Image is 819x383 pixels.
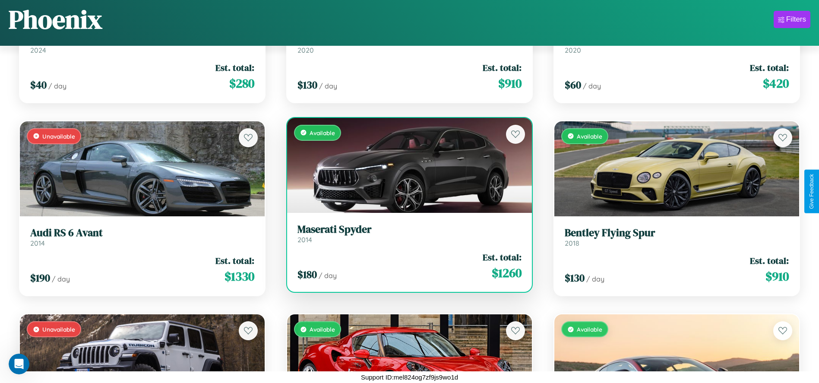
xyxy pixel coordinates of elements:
span: 2014 [297,235,312,244]
span: / day [319,82,337,90]
a: Bentley Flying Spur2018 [565,227,789,248]
span: Est. total: [215,61,254,74]
span: $ 1260 [492,264,522,282]
h3: Bentley Flying Spur [565,227,789,239]
span: Available [577,133,602,140]
span: Est. total: [215,254,254,267]
div: Filters [786,15,806,24]
span: Unavailable [42,326,75,333]
span: Available [310,326,335,333]
span: $ 130 [565,271,585,285]
p: Support ID: mel824og7zf9js9wo1d [361,371,458,383]
span: $ 420 [763,75,789,92]
span: / day [586,275,604,283]
h3: Maserati Spyder [297,223,522,236]
span: 2020 [565,46,581,54]
div: Give Feedback [809,174,815,209]
span: $ 910 [498,75,522,92]
span: Est. total: [750,254,789,267]
span: Est. total: [483,61,522,74]
span: Available [310,129,335,136]
span: $ 40 [30,78,47,92]
span: $ 60 [565,78,581,92]
span: 2018 [565,239,579,247]
span: Est. total: [750,61,789,74]
a: Maserati Spyder2014 [297,223,522,244]
a: Audi RS 6 Avant2014 [30,227,254,248]
h3: Bentley ARMOURED ARNAGE [297,33,522,46]
span: $ 280 [229,75,254,92]
span: Available [577,326,602,333]
span: / day [319,271,337,280]
span: Unavailable [42,133,75,140]
span: / day [48,82,66,90]
span: $ 910 [765,268,789,285]
span: Est. total: [483,251,522,263]
span: 2024 [30,46,46,54]
h1: Phoenix [9,2,102,37]
h3: Audi RS 6 Avant [30,227,254,239]
span: 2014 [30,239,45,247]
button: Filters [774,11,810,28]
span: 2020 [297,46,314,54]
span: / day [52,275,70,283]
iframe: Intercom live chat [9,354,29,374]
span: $ 190 [30,271,50,285]
span: / day [583,82,601,90]
span: $ 130 [297,78,317,92]
span: $ 1330 [225,268,254,285]
span: $ 180 [297,267,317,282]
